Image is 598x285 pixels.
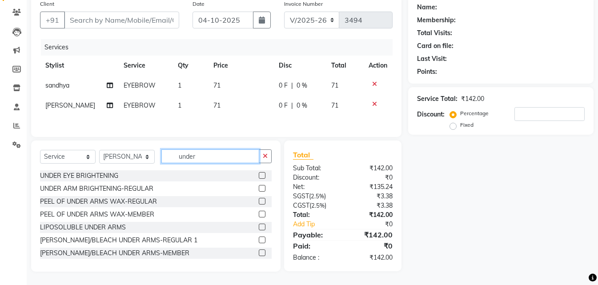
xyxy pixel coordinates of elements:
[286,229,343,240] div: Payable:
[213,101,221,109] span: 71
[286,201,343,210] div: ( )
[286,210,343,220] div: Total:
[286,164,343,173] div: Sub Total:
[417,16,456,25] div: Membership:
[286,253,343,262] div: Balance :
[461,94,484,104] div: ₹142.00
[40,184,153,193] div: UNDER ARM BRIGHTENING-REGULAR
[286,192,343,201] div: ( )
[326,56,363,76] th: Total
[40,197,157,206] div: PEEL OF UNDER ARMS WAX-REGULAR
[417,110,445,119] div: Discount:
[331,101,338,109] span: 71
[40,12,65,28] button: +91
[213,81,221,89] span: 71
[343,210,399,220] div: ₹142.00
[40,236,197,245] div: [PERSON_NAME]/BLEACH UNDER ARMS-REGULAR 1
[343,182,399,192] div: ₹135.24
[343,253,399,262] div: ₹142.00
[286,173,343,182] div: Discount:
[417,28,452,38] div: Total Visits:
[460,109,489,117] label: Percentage
[343,173,399,182] div: ₹0
[279,81,288,90] span: 0 F
[311,193,324,200] span: 2.5%
[173,56,209,76] th: Qty
[118,56,172,76] th: Service
[178,101,181,109] span: 1
[40,210,154,219] div: PEEL OF UNDER ARMS WAX-MEMBER
[291,81,293,90] span: |
[40,223,126,232] div: LIPOSOLUBLE UNDER ARMS
[363,56,393,76] th: Action
[161,149,259,163] input: Search or Scan
[40,171,118,181] div: UNDER EYE BRIGHTENING
[279,101,288,110] span: 0 F
[417,3,437,12] div: Name:
[417,67,437,76] div: Points:
[286,182,343,192] div: Net:
[331,81,338,89] span: 71
[291,101,293,110] span: |
[293,201,309,209] span: CGST
[124,101,156,109] span: EYEBROW
[178,81,181,89] span: 1
[352,220,399,229] div: ₹0
[297,81,307,90] span: 0 %
[343,241,399,251] div: ₹0
[343,164,399,173] div: ₹142.00
[293,192,309,200] span: SGST
[311,202,325,209] span: 2.5%
[297,101,307,110] span: 0 %
[208,56,273,76] th: Price
[273,56,326,76] th: Disc
[40,56,118,76] th: Stylist
[64,12,179,28] input: Search by Name/Mobile/Email/Code
[417,54,447,64] div: Last Visit:
[286,220,353,229] a: Add Tip
[343,229,399,240] div: ₹142.00
[417,94,458,104] div: Service Total:
[41,39,399,56] div: Services
[45,101,95,109] span: [PERSON_NAME]
[286,241,343,251] div: Paid:
[45,81,69,89] span: sandhya
[343,201,399,210] div: ₹3.38
[40,249,189,258] div: [PERSON_NAME]/BLEACH UNDER ARMS-MEMBER
[293,150,313,160] span: Total
[417,41,454,51] div: Card on file:
[124,81,156,89] span: EYEBROW
[343,192,399,201] div: ₹3.38
[460,121,474,129] label: Fixed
